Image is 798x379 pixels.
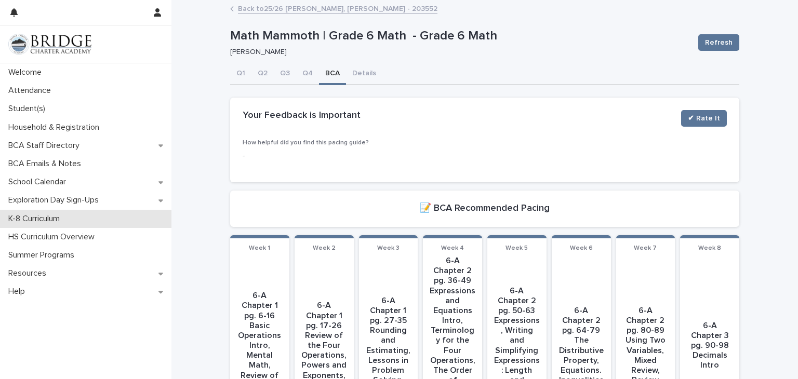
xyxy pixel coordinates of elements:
[4,141,88,151] p: BCA Staff Directory
[4,195,107,205] p: Exploration Day Sign-Ups
[686,321,733,371] p: 6-A Chapter 3 pg. 90-98 Decimals Intro
[4,67,50,77] p: Welcome
[319,63,346,85] button: BCA
[238,2,437,14] a: Back to25/26 [PERSON_NAME], [PERSON_NAME] - 203552
[681,110,727,127] button: ✔ Rate It
[698,245,721,251] span: Week 8
[4,104,54,114] p: Student(s)
[634,245,657,251] span: Week 7
[274,63,296,85] button: Q3
[230,48,686,57] p: [PERSON_NAME]
[243,110,361,121] h2: Your Feedback is Important
[243,140,369,146] span: How helpful did you find this pacing guide?
[249,245,270,251] span: Week 1
[230,63,251,85] button: Q1
[4,268,55,278] p: Resources
[377,245,400,251] span: Week 3
[313,245,336,251] span: Week 2
[4,159,89,169] p: BCA Emails & Notes
[296,63,319,85] button: Q4
[230,29,690,44] p: Math Mammoth | Grade 6 Math - Grade 6 Math
[4,86,59,96] p: Attendance
[506,245,528,251] span: Week 5
[346,63,382,85] button: Details
[420,203,550,214] h2: 📝 BCA Recommended Pacing
[251,63,274,85] button: Q2
[4,214,68,224] p: K-8 Curriculum
[570,245,593,251] span: Week 6
[441,245,464,251] span: Week 4
[688,113,720,124] span: ✔ Rate It
[698,34,739,51] button: Refresh
[8,34,91,55] img: V1C1m3IdTEidaUdm9Hs0
[4,123,108,132] p: Household & Registration
[705,37,733,48] span: Refresh
[4,177,74,187] p: School Calendar
[243,151,727,161] p: -
[4,250,83,260] p: Summer Programs
[4,287,33,296] p: Help
[4,232,103,242] p: HS Curriculum Overview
